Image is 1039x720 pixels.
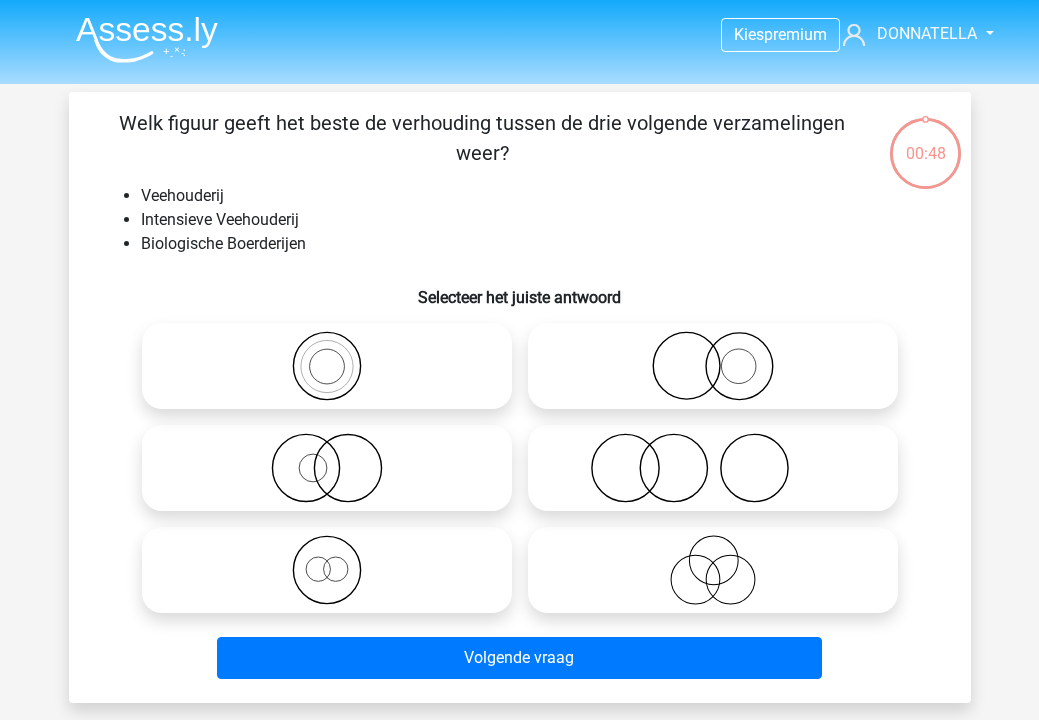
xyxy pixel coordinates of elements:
p: Welk figuur geeft het beste de verhouding tussen de drie volgende verzamelingen weer? [101,108,864,168]
button: Volgende vraag [217,637,822,679]
li: Intensieve Veehouderij [141,208,939,232]
li: Veehouderij [141,184,939,208]
a: Kiespremium [722,21,839,48]
span: DONNATELLA [877,24,977,43]
a: DONNATELLA [835,22,979,46]
span: Kies [734,25,764,44]
img: Assessly [76,16,218,63]
h6: Selecteer het juiste antwoord [101,272,939,307]
li: Biologische Boerderijen [141,232,939,256]
span: premium [764,25,827,44]
div: 00:48 [888,116,963,166]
